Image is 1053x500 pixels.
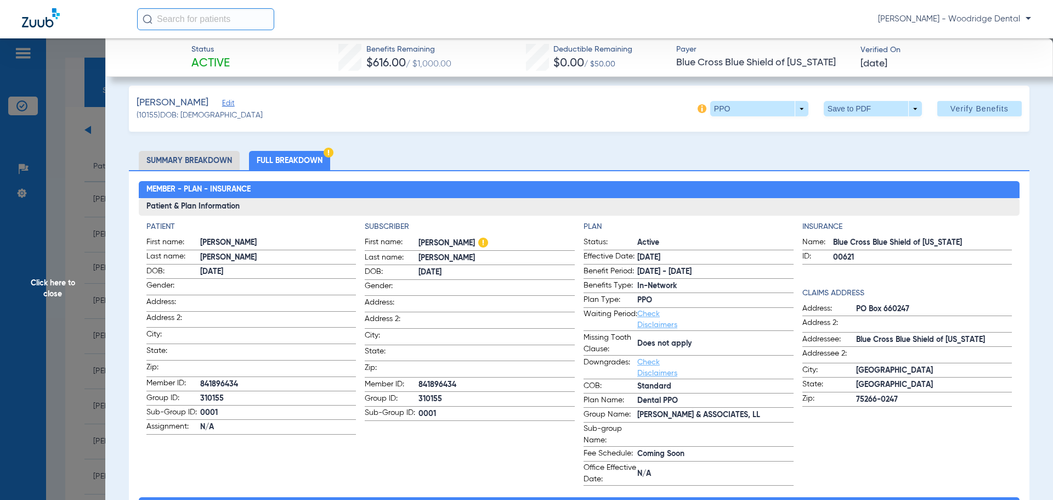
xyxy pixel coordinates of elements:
[365,237,418,250] span: First name:
[824,101,922,116] button: Save to PDF
[802,364,856,378] span: City:
[365,362,418,377] span: Zip:
[637,237,794,249] span: Active
[584,60,615,68] span: / $50.00
[833,252,1012,263] span: 00621
[584,251,637,264] span: Effective Date:
[365,280,418,295] span: Gender:
[637,280,794,292] span: In-Network
[584,423,637,446] span: Sub-group Name:
[146,251,200,264] span: Last name:
[365,221,575,233] h4: Subscriber
[802,317,856,332] span: Address 2:
[833,237,1012,249] span: Blue Cross Blue Shield of [US_STATE]
[146,221,356,233] h4: Patient
[143,14,152,24] img: Search Icon
[478,238,488,248] img: Hazard
[146,345,200,360] span: State:
[856,394,1012,406] span: 75266-0247
[637,409,794,421] span: [PERSON_NAME] & ASSOCIATES, LL
[802,334,856,347] span: Addressee:
[637,338,794,350] span: Does not apply
[200,407,356,419] span: 0001
[200,393,356,405] span: 310155
[365,407,418,420] span: Sub-Group ID:
[637,252,794,263] span: [DATE]
[406,60,451,69] span: / $1,000.00
[365,379,418,392] span: Member ID:
[146,296,200,311] span: Address:
[146,362,200,377] span: Zip:
[137,8,274,30] input: Search for patients
[418,379,575,391] span: 841896434
[146,280,200,295] span: Gender:
[200,379,356,390] span: 841896434
[324,148,333,158] img: Hazard
[676,44,851,55] span: Payer
[146,329,200,344] span: City:
[139,198,1020,216] h3: Patient & Plan Information
[137,110,263,121] span: (10155) DOB: [DEMOGRAPHIC_DATA]
[584,332,637,355] span: Missing Tooth Clause:
[637,295,794,306] span: PPO
[418,252,575,264] span: [PERSON_NAME]
[146,392,200,406] span: Group ID:
[802,348,856,363] span: Addressee 2:
[637,395,794,407] span: Dental PPO
[200,266,356,278] span: [DATE]
[365,330,418,345] span: City:
[802,288,1012,299] h4: Claims Address
[365,266,418,279] span: DOB:
[200,252,356,263] span: [PERSON_NAME]
[584,280,637,293] span: Benefits Type:
[584,395,637,408] span: Plan Name:
[366,44,451,55] span: Benefits Remaining
[698,104,706,113] img: info-icon
[584,380,637,394] span: COB:
[637,310,677,329] a: Check Disclaimers
[200,422,356,433] span: N/A
[365,393,418,406] span: Group ID:
[937,101,1022,116] button: Verify Benefits
[802,303,856,316] span: Address:
[802,221,1012,233] app-breakdown-title: Insurance
[637,448,794,460] span: Coming Soon
[139,151,240,170] li: Summary Breakdown
[146,421,200,434] span: Assignment:
[146,407,200,420] span: Sub-Group ID:
[676,56,851,70] span: Blue Cross Blue Shield of [US_STATE]
[802,237,833,250] span: Name:
[802,379,856,392] span: State:
[418,394,575,405] span: 310155
[553,44,632,55] span: Deductible Remaining
[950,104,1009,113] span: Verify Benefits
[878,14,1031,25] span: [PERSON_NAME] - Woodridge Dental
[860,44,1035,56] span: Verified On
[146,266,200,279] span: DOB:
[637,266,794,278] span: [DATE] - [DATE]
[418,267,575,278] span: [DATE]
[365,346,418,361] span: State:
[856,379,1012,391] span: [GEOGRAPHIC_DATA]
[22,8,60,27] img: Zuub Logo
[637,468,794,480] span: N/A
[139,181,1020,199] h2: Member - Plan - Insurance
[584,409,637,422] span: Group Name:
[584,357,637,379] span: Downgrades:
[553,58,584,69] span: $0.00
[137,96,208,110] span: [PERSON_NAME]
[365,313,418,328] span: Address 2:
[584,237,637,250] span: Status:
[146,312,200,327] span: Address 2:
[584,221,794,233] h4: Plan
[856,334,1012,346] span: Blue Cross Blue Shield of [US_STATE]
[418,237,575,250] span: [PERSON_NAME]
[802,393,856,406] span: Zip:
[365,297,418,312] span: Address:
[584,448,637,461] span: Fee Schedule:
[802,251,833,264] span: ID:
